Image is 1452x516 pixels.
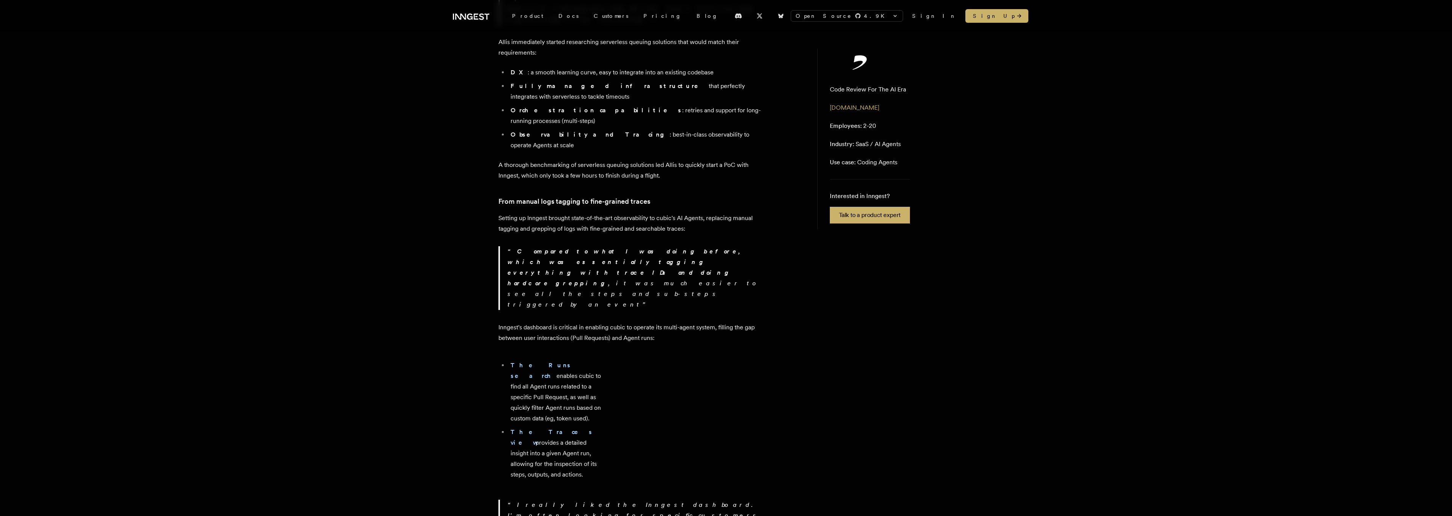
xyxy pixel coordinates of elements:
[551,9,586,23] a: Docs
[830,104,879,111] a: [DOMAIN_NAME]
[511,131,670,138] strong: Observability and Tracing
[511,82,709,90] strong: Fully managed infrastructure
[508,427,605,480] li: provides a detailed insight into a given Agent run, allowing for the inspection of its steps, out...
[912,12,956,20] a: Sign In
[508,129,764,151] li: : best-in-class observability to operate Agents at scale
[508,67,764,78] li: : a smooth learning curve, easy to integrate into an existing codebase
[511,428,593,446] a: The Traces view
[617,374,764,455] img: image.png
[830,158,897,167] p: Coding Agents
[508,360,605,424] li: enables cubic to find all Agent runs related to a specific Pull Request, as well as quickly filte...
[830,140,901,149] p: SaaS / AI Agents
[586,9,636,23] a: Customers
[830,122,862,129] span: Employees:
[511,362,571,379] a: The Runs search
[511,69,528,76] strong: DX
[830,159,856,166] span: Use case:
[508,246,764,310] p: , it was much easier to see all the steps and sub-steps triggered by an event
[830,121,876,131] p: 2-20
[504,9,551,23] div: Product
[508,105,764,126] li: : retries and support for long-running processes (multi-steps)
[751,10,768,22] a: X
[508,81,764,102] li: that perfectly integrates with serverless to tackle timeouts
[830,55,891,70] img: cubic's logo
[508,248,748,287] strong: Compared to what I was doing before, which was essentially tagging everything with trace IDs and ...
[796,12,852,20] span: Open Source
[689,9,725,23] a: Blog
[498,37,764,58] p: Allis immediately started researching serverless queuing solutions that would match their require...
[830,207,910,223] a: Talk to a product expert
[498,213,764,234] p: Setting up Inngest brought state-of-the-art observability to cubic's AI Agents, replacing manual ...
[636,9,689,23] a: Pricing
[830,85,906,94] p: Code Review For The AI Era
[965,9,1028,23] a: Sign Up
[773,10,789,22] a: Bluesky
[498,160,764,181] p: A thorough benchmarking of serverless queuing solutions led Allis to quickly start a PoC with Inn...
[830,140,854,148] span: Industry:
[730,10,747,22] a: Discord
[498,322,764,343] p: Inngest's dashboard is critical in enabling cubic to operate its multi-agent system, filling the ...
[830,192,910,201] p: Interested in Inngest?
[511,107,682,114] strong: Orchestration capabilities
[498,196,650,207] a: From manual logs tagging to fine-grained traces
[864,12,889,20] span: 4.9 K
